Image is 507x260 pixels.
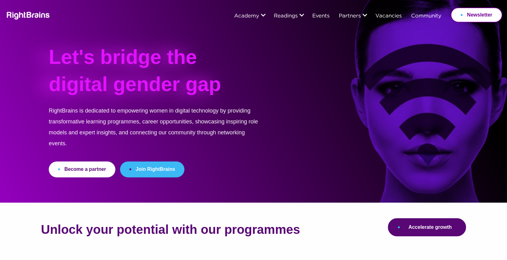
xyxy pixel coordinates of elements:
[411,13,441,19] a: Community
[274,13,298,19] a: Readings
[388,218,466,236] a: Accelerate growth
[339,13,361,19] a: Partners
[5,11,50,20] img: Rightbrains
[451,7,502,22] a: Newsletter
[375,13,402,19] a: Vacancies
[49,44,236,105] h1: Let's bridge the digital gender gap
[49,161,115,177] a: Become a partner
[234,13,259,19] a: Academy
[120,161,184,177] a: Join RightBrains
[49,105,259,161] p: RightBrains is dedicated to empowering women in digital technology by providing transformative le...
[41,223,300,236] h2: Unlock your potential with our programmes
[312,13,329,19] a: Events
